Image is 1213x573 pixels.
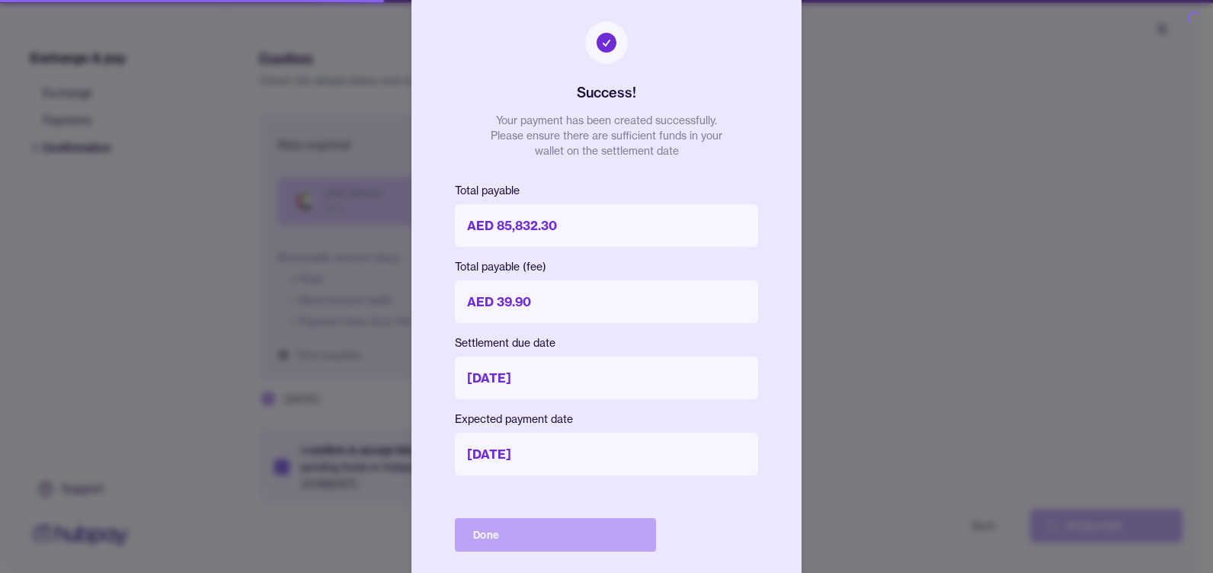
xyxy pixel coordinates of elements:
p: AED 39.90 [455,280,758,323]
p: Total payable (fee) [455,259,758,274]
p: AED 85,832.30 [455,204,758,247]
h2: Success! [577,82,636,104]
p: Settlement due date [455,335,758,351]
p: Your payment has been created successfully. Please ensure there are sufficient funds in your wall... [485,113,728,158]
p: [DATE] [455,433,758,475]
p: [DATE] [455,357,758,399]
p: Expected payment date [455,411,758,427]
p: Total payable [455,183,758,198]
